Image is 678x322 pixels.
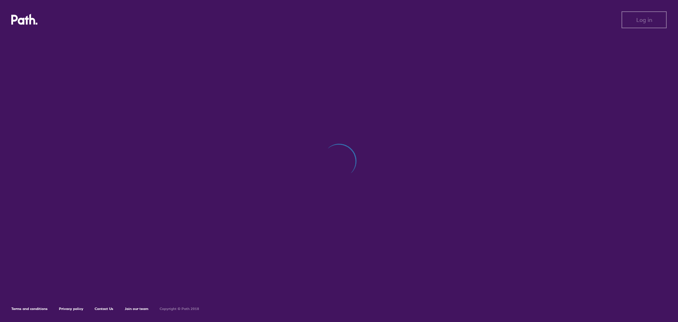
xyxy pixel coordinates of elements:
[95,306,113,311] a: Contact Us
[11,306,48,311] a: Terms and conditions
[621,11,667,28] button: Log in
[160,307,199,311] h6: Copyright © Path 2018
[636,17,652,23] span: Log in
[59,306,83,311] a: Privacy policy
[125,306,148,311] a: Join our team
